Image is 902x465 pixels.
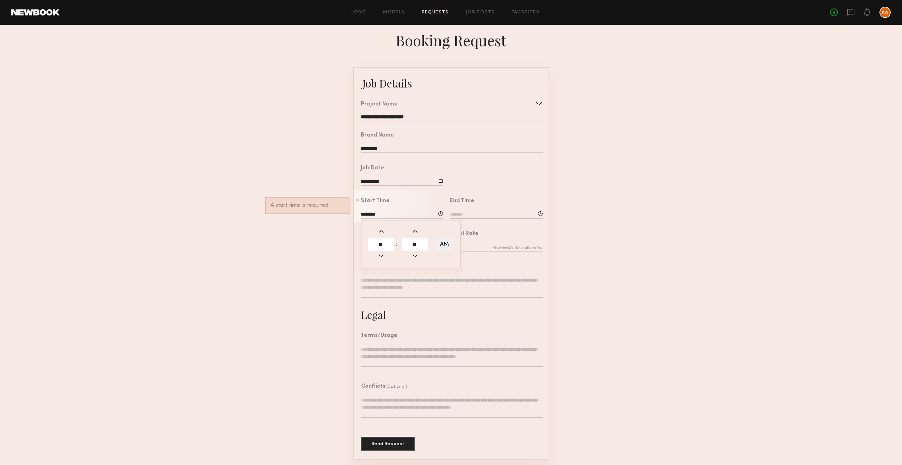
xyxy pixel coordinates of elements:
div: Start Time [361,198,390,204]
div: Brand Name [361,133,394,138]
a: Job Posts [466,10,495,15]
td: : [395,237,400,252]
header: Conflicts [361,384,407,389]
button: Send Request [361,437,415,451]
span: (Optional) [385,385,407,389]
a: Home [351,10,366,15]
a: Models [383,10,404,15]
div: Legal [361,308,386,322]
button: AM [435,238,453,251]
div: Total Rate [450,231,478,237]
a: Favorites [512,10,539,15]
div: End Time [450,198,474,204]
div: Project Name [361,102,398,107]
div: Terms/Usage [361,333,397,339]
a: Requests [422,10,449,15]
div: Booking Request [396,30,506,50]
div: A start time is required [271,203,344,209]
div: Job Details [362,76,412,90]
div: Job Date [361,165,384,171]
